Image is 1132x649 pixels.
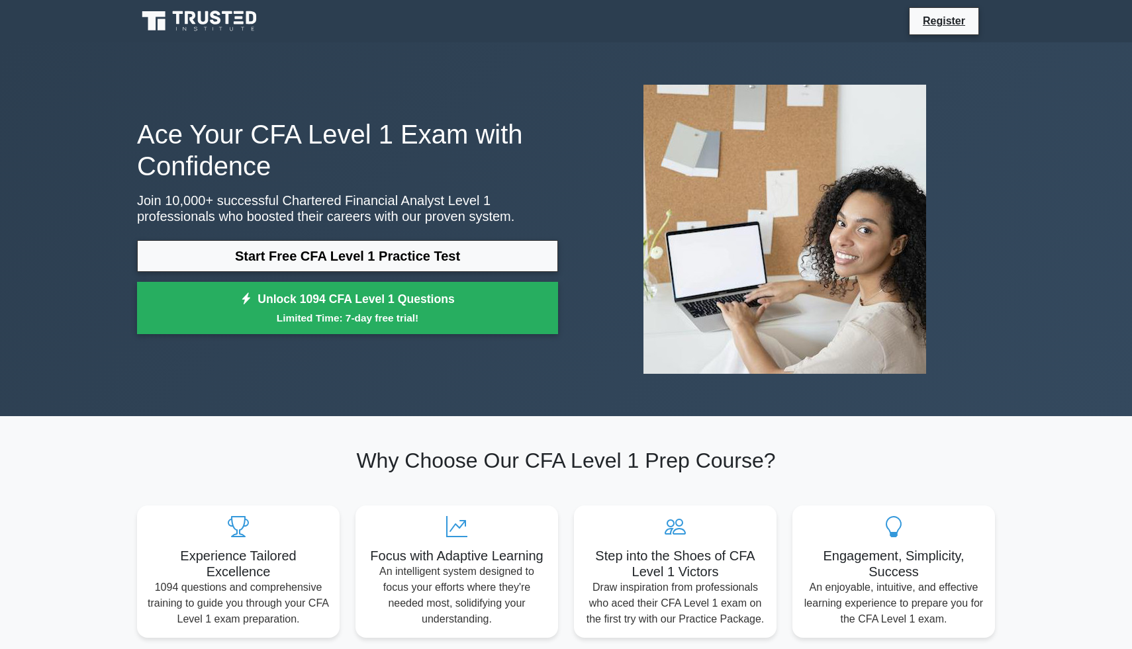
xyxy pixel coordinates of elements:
h5: Step into the Shoes of CFA Level 1 Victors [585,548,766,580]
h1: Ace Your CFA Level 1 Exam with Confidence [137,118,558,182]
p: Draw inspiration from professionals who aced their CFA Level 1 exam on the first try with our Pra... [585,580,766,627]
p: An enjoyable, intuitive, and effective learning experience to prepare you for the CFA Level 1 exam. [803,580,984,627]
h2: Why Choose Our CFA Level 1 Prep Course? [137,448,995,473]
p: Join 10,000+ successful Chartered Financial Analyst Level 1 professionals who boosted their caree... [137,193,558,224]
small: Limited Time: 7-day free trial! [154,310,542,325]
a: Start Free CFA Level 1 Practice Test [137,240,558,272]
h5: Engagement, Simplicity, Success [803,548,984,580]
p: 1094 questions and comprehensive training to guide you through your CFA Level 1 exam preparation. [148,580,329,627]
a: Register [915,13,973,29]
h5: Experience Tailored Excellence [148,548,329,580]
p: An intelligent system designed to focus your efforts where they're needed most, solidifying your ... [366,564,547,627]
h5: Focus with Adaptive Learning [366,548,547,564]
a: Unlock 1094 CFA Level 1 QuestionsLimited Time: 7-day free trial! [137,282,558,335]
